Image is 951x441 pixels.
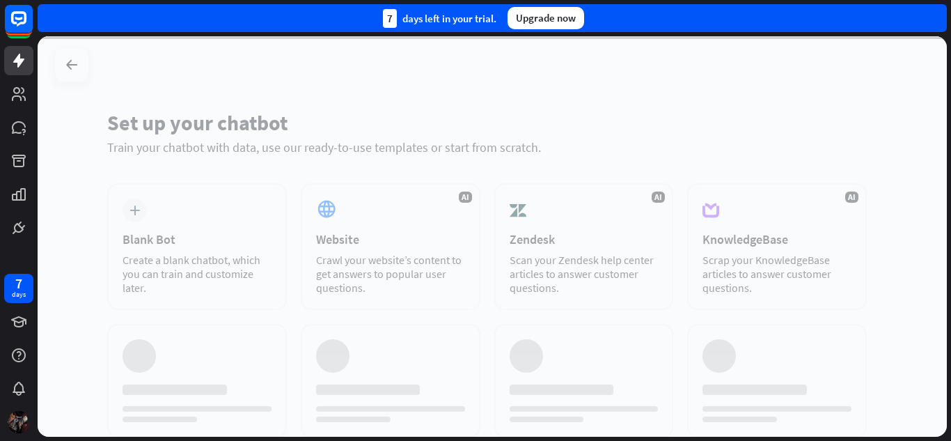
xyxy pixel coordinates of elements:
[383,9,496,28] div: days left in your trial.
[15,277,22,290] div: 7
[383,9,397,28] div: 7
[4,274,33,303] a: 7 days
[508,7,584,29] div: Upgrade now
[12,290,26,300] div: days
